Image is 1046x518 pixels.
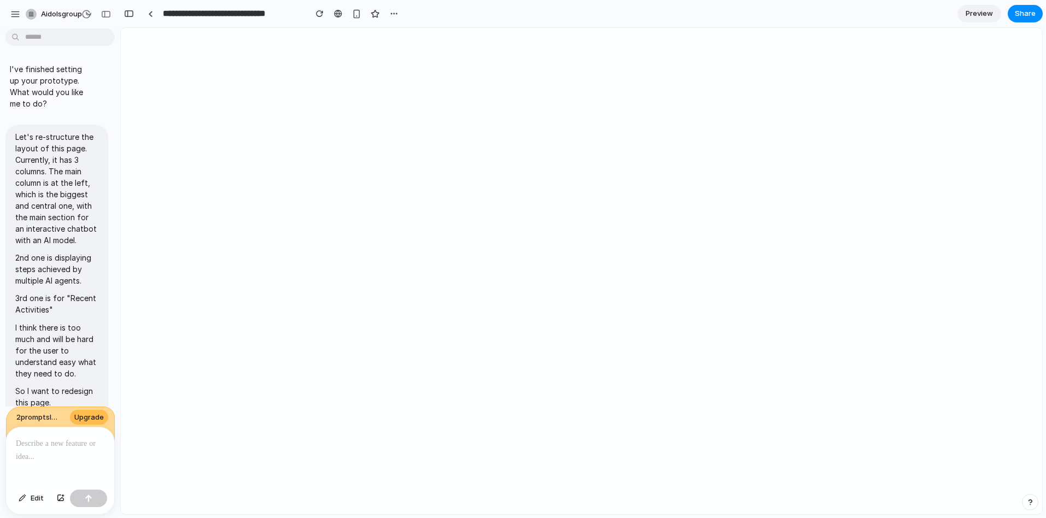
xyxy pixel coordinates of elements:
button: Upgrade [70,410,108,425]
span: Upgrade [74,412,104,423]
span: Edit [31,493,44,504]
button: Edit [13,490,49,507]
p: So I want to redesign this page. [15,385,98,408]
a: Preview [957,5,1001,22]
p: I think there is too much and will be hard for the user to understand easy what they need to do. [15,322,98,379]
p: Let's re-structure the layout of this page. Currently, it has 3 columns. The main column is at th... [15,131,98,246]
p: 2nd one is displaying steps achieved by multiple AI agents. [15,252,98,286]
p: I've finished setting up your prototype. What would you like me to do? [10,63,92,109]
span: aidolsgroup [41,9,82,20]
button: Share [1008,5,1043,22]
p: 3rd one is for "Recent Activities" [15,292,98,315]
span: Share [1015,8,1036,19]
span: Preview [966,8,993,19]
button: aidolsgroup [21,5,99,23]
span: 2 prompt s left [16,412,62,423]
